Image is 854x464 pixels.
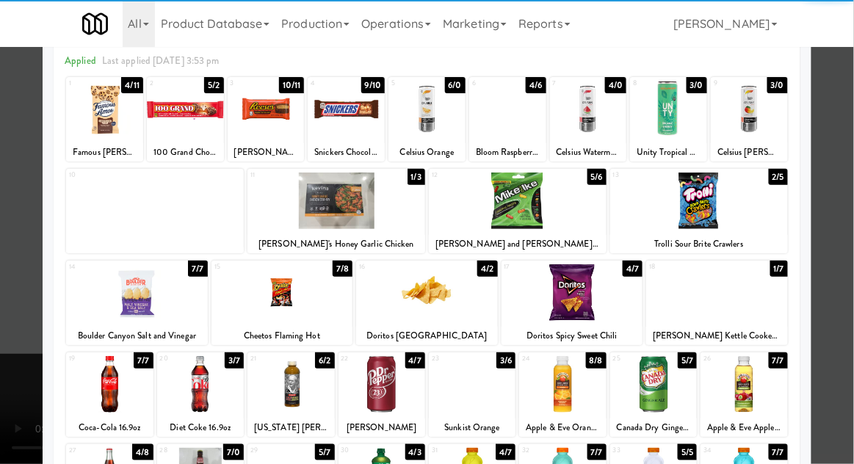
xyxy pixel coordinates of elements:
[121,77,142,93] div: 4/11
[496,444,515,460] div: 4/7
[632,143,705,162] div: Unity Tropical Paradise
[388,143,466,162] div: Celsius Orange
[361,77,385,93] div: 9/10
[408,169,425,185] div: 1/3
[150,77,185,90] div: 2
[82,11,108,37] img: Micromart
[341,352,382,365] div: 22
[214,327,351,345] div: Cheetos Flaming Hot
[496,352,515,369] div: 3/6
[610,235,788,253] div: Trolli Sour Brite Crawlers
[391,143,463,162] div: Celsius Orange
[610,352,697,437] div: 255/7Canada Dry Ginger Ale 12oz
[102,54,220,68] span: Last applied [DATE] 3:53 pm
[308,77,385,162] div: 49/10Snickers Chocolate Candy Bar
[713,143,786,162] div: Celsius [PERSON_NAME]
[432,169,518,181] div: 12
[504,261,572,273] div: 17
[633,77,668,90] div: 8
[714,77,749,90] div: 9
[550,77,627,162] div: 74/0Celsius Watermelon
[646,327,788,345] div: [PERSON_NAME] Kettle Cooked Original
[405,444,425,460] div: 4/3
[471,143,544,162] div: Bloom Raspberry Lemon
[630,143,707,162] div: Unity Tropical Paradise
[429,418,515,437] div: Sunkist Orange
[767,77,788,93] div: 3/0
[432,444,472,457] div: 31
[66,169,244,253] div: 10
[769,352,788,369] div: 7/7
[68,143,141,162] div: Famous [PERSON_NAME] Chocolate Chip Cookies
[703,444,744,457] div: 34
[230,143,303,162] div: [PERSON_NAME] Peanut Butter Cups
[310,143,383,162] div: Snickers Chocolate Candy Bar
[429,169,607,253] div: 125/6[PERSON_NAME] and [PERSON_NAME] bag
[250,169,336,181] div: 11
[610,418,697,437] div: Canada Dry Ginger Ale 12oz
[223,444,244,460] div: 7/0
[211,327,353,345] div: Cheetos Flaming Hot
[66,143,143,162] div: Famous [PERSON_NAME] Chocolate Chip Cookies
[586,352,607,369] div: 8/8
[391,77,427,90] div: 5
[147,77,224,162] div: 25/2100 Grand Chocolate Bar
[315,352,334,369] div: 6/2
[519,352,606,437] div: 248/8Apple & Eve Orange Juice
[279,77,305,93] div: 10/11
[160,444,200,457] div: 28
[550,143,627,162] div: Celsius Watermelon
[613,444,654,457] div: 33
[649,261,717,273] div: 18
[308,143,385,162] div: Snickers Chocolate Candy Bar
[341,444,382,457] div: 30
[612,418,695,437] div: Canada Dry Ginger Ale 12oz
[68,327,206,345] div: Boulder Canyon Salt and Vinegar
[250,352,291,365] div: 21
[69,169,155,181] div: 10
[526,77,546,93] div: 4/6
[553,77,588,90] div: 7
[769,169,788,185] div: 2/5
[613,352,654,365] div: 25
[687,77,707,93] div: 3/0
[522,444,562,457] div: 32
[339,352,425,437] div: 224/7[PERSON_NAME]
[66,77,143,162] div: 14/11Famous [PERSON_NAME] Chocolate Chip Cookies
[247,235,425,253] div: [PERSON_NAME]'s Honey Garlic Chicken
[477,261,497,277] div: 4/2
[157,352,244,437] div: 203/7Diet Coke 16.9oz
[228,77,305,162] div: 310/11[PERSON_NAME] Peanut Butter Cups
[623,261,643,277] div: 4/7
[157,418,244,437] div: Diet Coke 16.9oz
[69,77,104,90] div: 1
[66,327,208,345] div: Boulder Canyon Salt and Vinegar
[678,444,697,460] div: 5/5
[66,352,153,437] div: 197/7Coca-Cola 16.9oz
[358,327,496,345] div: Doritos [GEOGRAPHIC_DATA]
[703,352,744,365] div: 26
[231,77,266,90] div: 3
[429,352,515,437] div: 233/6Sunkist Orange
[519,418,606,437] div: Apple & Eve Orange Juice
[613,169,699,181] div: 13
[587,169,607,185] div: 5/6
[311,77,346,90] div: 4
[610,169,788,253] div: 132/5Trolli Sour Brite Crawlers
[214,261,282,273] div: 15
[522,352,562,365] div: 24
[587,444,607,460] div: 7/7
[250,444,291,457] div: 29
[703,418,785,437] div: Apple & Eve Apple Juice
[69,444,109,457] div: 27
[469,77,546,162] div: 64/6Bloom Raspberry Lemon
[247,352,334,437] div: 216/2[US_STATE] [PERSON_NAME] Half and Half Iced Tea Lemonade Lite
[250,235,423,253] div: [PERSON_NAME]'s Honey Garlic Chicken
[228,143,305,162] div: [PERSON_NAME] Peanut Butter Cups
[432,352,472,365] div: 23
[356,327,498,345] div: Doritos [GEOGRAPHIC_DATA]
[646,261,788,345] div: 181/7[PERSON_NAME] Kettle Cooked Original
[356,261,498,345] div: 164/2Doritos [GEOGRAPHIC_DATA]
[431,235,604,253] div: [PERSON_NAME] and [PERSON_NAME] bag
[521,418,604,437] div: Apple & Eve Orange Juice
